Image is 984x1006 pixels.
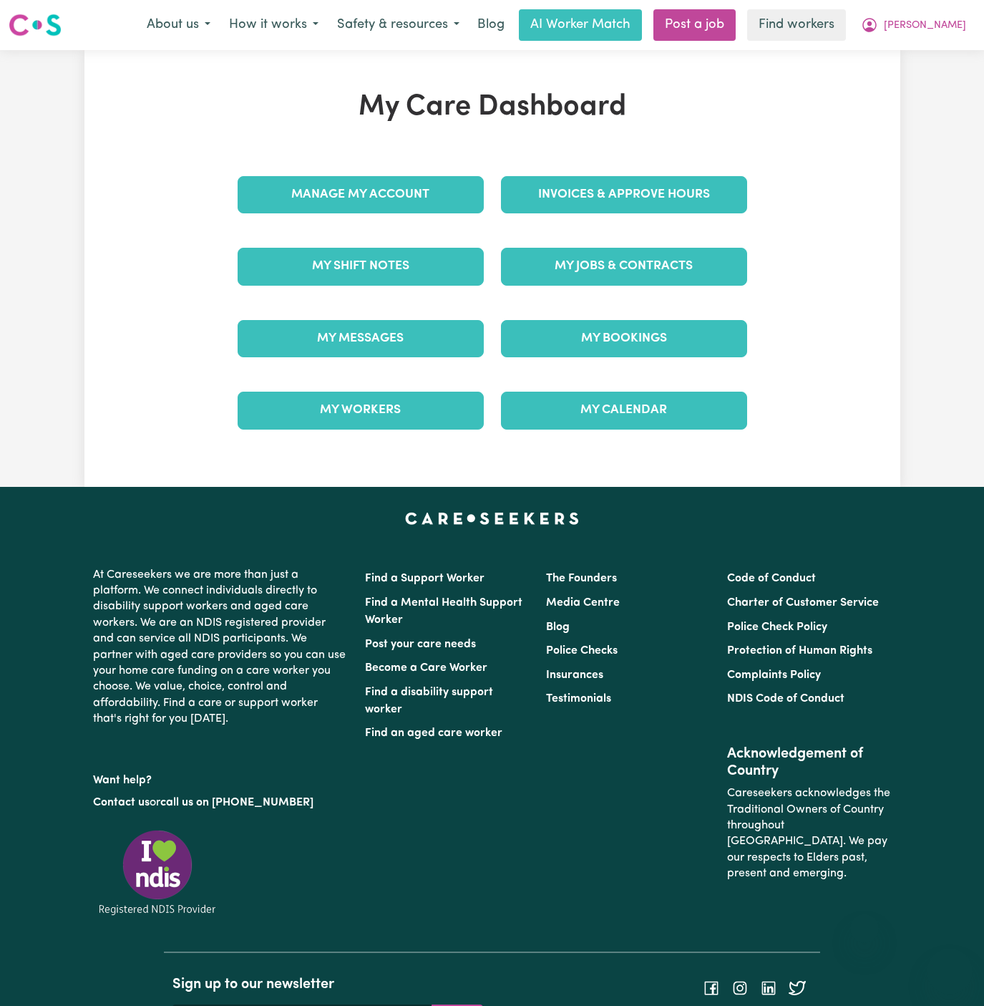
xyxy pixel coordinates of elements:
a: Find a disability support worker [365,687,493,715]
a: call us on [PHONE_NUMBER] [160,797,313,808]
a: Post your care needs [365,639,476,650]
iframe: Button to launch messaging window [927,949,973,995]
p: Careseekers acknowledges the Traditional Owners of Country throughout [GEOGRAPHIC_DATA]. We pay o... [727,780,891,887]
a: Find a Support Worker [365,573,484,584]
a: My Jobs & Contracts [501,248,747,285]
a: Find an aged care worker [365,727,502,739]
a: Testimonials [546,693,611,705]
a: My Messages [238,320,484,357]
a: Manage My Account [238,176,484,213]
a: Post a job [653,9,736,41]
a: AI Worker Match [519,9,642,41]
a: Blog [469,9,513,41]
h2: Sign up to our newsletter [172,976,483,993]
a: Follow Careseekers on Facebook [703,982,720,994]
iframe: Close message [850,914,879,943]
h2: Acknowledgement of Country [727,745,891,780]
a: Complaints Policy [727,669,821,681]
a: Follow Careseekers on Instagram [731,982,749,994]
a: Careseekers logo [9,9,62,42]
p: Want help? [93,767,348,788]
a: Charter of Customer Service [727,597,879,609]
a: Find a Mental Health Support Worker [365,597,522,626]
a: NDIS Code of Conduct [727,693,844,705]
a: Careseekers home page [405,513,579,524]
p: or [93,789,348,816]
button: My Account [852,10,975,40]
a: Become a Care Worker [365,662,487,674]
button: About us [137,10,220,40]
a: Find workers [747,9,846,41]
a: My Shift Notes [238,248,484,285]
span: [PERSON_NAME] [884,18,966,34]
button: How it works [220,10,328,40]
a: Code of Conduct [727,573,816,584]
a: My Workers [238,392,484,429]
a: Insurances [546,669,603,681]
a: Follow Careseekers on Twitter [789,982,806,994]
img: Registered NDIS provider [93,828,222,917]
button: Safety & resources [328,10,469,40]
a: Blog [546,622,570,633]
h1: My Care Dashboard [229,90,756,125]
a: The Founders [546,573,617,584]
a: My Bookings [501,320,747,357]
p: At Careseekers we are more than just a platform. We connect individuals directly to disability su... [93,561,348,733]
a: Invoices & Approve Hours [501,176,747,213]
a: Media Centre [546,597,620,609]
img: Careseekers logo [9,12,62,38]
a: Protection of Human Rights [727,645,872,657]
a: Contact us [93,797,150,808]
a: Police Check Policy [727,622,827,633]
a: Police Checks [546,645,618,657]
a: My Calendar [501,392,747,429]
a: Follow Careseekers on LinkedIn [760,982,777,994]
